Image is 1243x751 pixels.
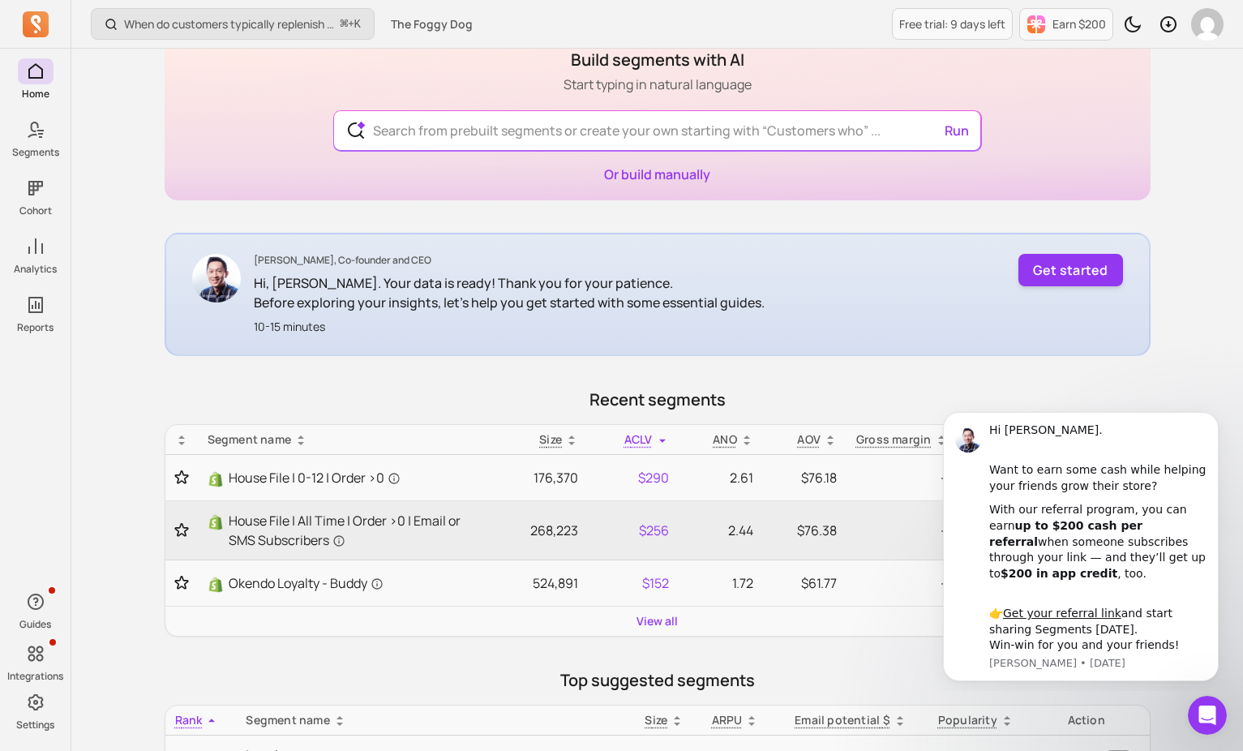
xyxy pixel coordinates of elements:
[16,719,54,732] p: Settings
[19,618,51,631] p: Guides
[795,712,890,728] p: Email potential $
[604,165,710,183] a: Or build manually
[175,470,188,486] button: Toggle favorite
[254,273,765,293] p: Hi, [PERSON_NAME]. Your data is ready! Thank you for your patience.
[165,669,1151,692] p: Top suggested segments
[208,468,483,487] a: ShopifyHouse File | 0-12 | Order >0
[18,586,54,634] button: Guides
[254,254,765,267] p: [PERSON_NAME], Co-founder and CEO
[856,573,948,593] p: --
[254,319,765,335] p: 10-15 minutes
[175,712,203,727] span: Rank
[938,712,997,728] p: Popularity
[22,88,49,101] p: Home
[1033,712,1140,728] div: Action
[797,431,821,448] p: AOV
[208,514,224,530] img: Shopify
[1117,8,1149,41] button: Toggle dark mode
[208,511,483,550] a: ShopifyHouse File | All Time | Order >0 | Email or SMS Subscribers
[341,15,361,32] span: +
[624,431,653,447] span: ACLV
[1191,8,1224,41] img: avatar
[688,521,753,540] p: 2.44
[1052,16,1106,32] p: Earn $200
[1188,696,1227,735] iframe: Intercom live chat
[354,18,361,31] kbd: K
[229,573,384,593] span: Okendo Loyalty - Buddy
[192,254,241,303] img: John Chao CEO
[91,8,375,40] button: When do customers typically replenish a product?⌘+K
[17,321,54,334] p: Reports
[688,573,753,593] p: 1.72
[598,521,669,540] p: $256
[856,468,948,487] p: --
[688,468,753,487] p: 2.61
[539,431,562,447] span: Size
[208,577,224,593] img: Shopify
[1018,254,1123,286] button: Get started
[165,388,1151,411] p: Recent segments
[773,573,837,593] p: $61.77
[938,114,975,147] button: Run
[14,263,57,276] p: Analytics
[1019,8,1113,41] button: Earn $200
[598,573,669,593] p: $152
[360,111,954,150] input: Search from prebuilt segments or create your own starting with “Customers who” ...
[899,16,1005,32] p: Free trial: 9 days left
[856,431,932,448] p: Gross margin
[19,204,52,217] p: Cohort
[637,613,678,629] a: View all
[773,521,837,540] p: $76.38
[381,10,482,39] button: The Foggy Dog
[391,16,473,32] span: The Foggy Dog
[124,16,334,32] p: When do customers typically replenish a product?
[229,511,483,550] span: House File | All Time | Order >0 | Email or SMS Subscribers
[175,575,188,591] button: Toggle favorite
[503,521,578,540] p: 268,223
[598,468,669,487] p: $290
[246,712,608,728] div: Segment name
[645,712,667,727] span: Size
[503,468,578,487] p: 176,370
[12,146,59,159] p: Segments
[254,293,765,312] p: Before exploring your insights, let's help you get started with some essential guides.
[175,522,188,539] button: Toggle favorite
[208,471,224,487] img: Shopify
[340,15,349,35] kbd: ⌘
[7,670,63,683] p: Integrations
[564,49,752,71] h1: Build segments with AI
[773,468,837,487] p: $76.18
[919,397,1243,691] iframe: Intercom notifications message
[564,75,752,94] p: Start typing in natural language
[208,573,483,593] a: ShopifyOkendo Loyalty - Buddy
[229,468,401,487] span: House File | 0-12 | Order >0
[856,521,948,540] p: --
[503,573,578,593] p: 524,891
[208,431,483,448] div: Segment name
[713,431,737,447] span: ANO
[892,8,1013,40] a: Free trial: 9 days left
[712,712,743,728] p: ARPU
